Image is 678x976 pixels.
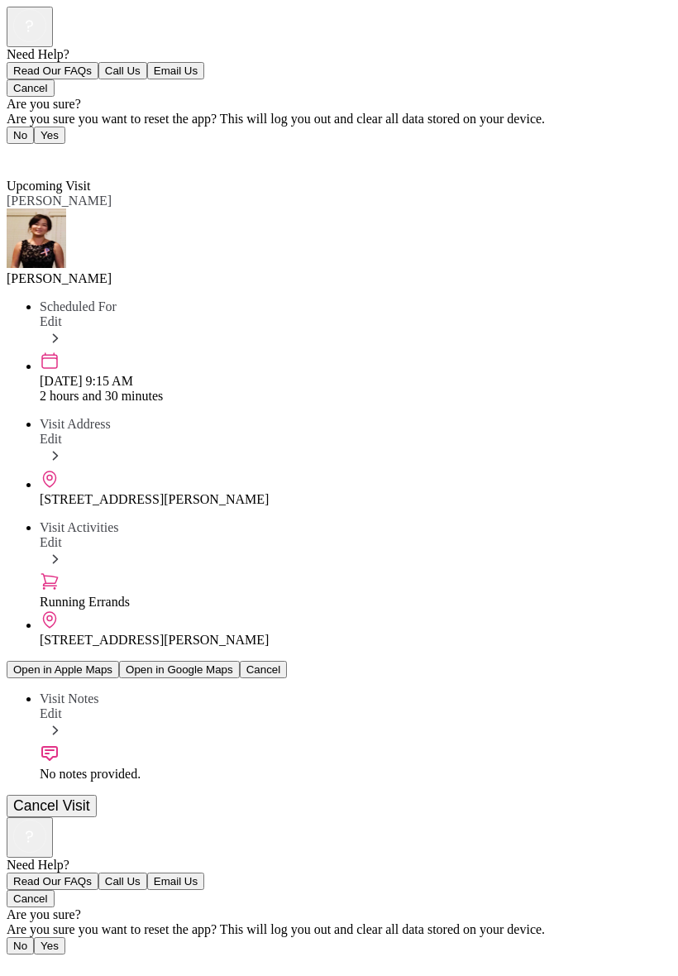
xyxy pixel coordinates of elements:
[17,959,44,974] span: Back
[40,432,62,446] span: Edit
[7,149,44,163] a: Back
[7,959,44,974] a: Back
[7,271,671,286] div: [PERSON_NAME]
[7,127,34,144] button: No
[40,535,62,549] span: Edit
[34,127,65,144] button: Yes
[7,208,66,268] img: avatar
[40,633,671,648] div: [STREET_ADDRESS][PERSON_NAME]
[7,62,98,79] button: Read Our FAQs
[98,873,147,890] button: Call Us
[7,858,671,873] div: Need Help?
[7,922,671,937] div: Are you sure you want to reset the app? This will log you out and clear all data stored on your d...
[7,907,671,922] div: Are you sure?
[119,661,240,678] button: Open in Google Maps
[147,62,204,79] button: Email Us
[40,389,671,404] div: 2 hours and 30 minutes
[240,661,288,678] button: Cancel
[40,767,671,782] div: No notes provided.
[98,62,147,79] button: Call Us
[40,374,671,389] div: [DATE] 9:15 AM
[40,492,671,507] div: [STREET_ADDRESS][PERSON_NAME]
[40,417,111,431] span: Visit Address
[40,314,62,328] span: Edit
[7,47,671,62] div: Need Help?
[7,873,98,890] button: Read Our FAQs
[7,937,34,954] button: No
[7,795,97,817] button: Cancel Visit
[7,194,112,208] span: [PERSON_NAME]
[17,149,44,163] span: Back
[7,112,671,127] div: Are you sure you want to reset the app? This will log you out and clear all data stored on your d...
[7,890,55,907] button: Cancel
[40,520,118,534] span: Visit Activities
[40,691,98,706] span: Visit Notes
[40,706,62,720] span: Edit
[147,873,204,890] button: Email Us
[7,179,90,193] span: Upcoming Visit
[40,595,671,610] div: Running Errands
[7,661,119,678] button: Open in Apple Maps
[7,97,671,112] div: Are you sure?
[7,79,55,97] button: Cancel
[34,937,65,954] button: Yes
[40,299,117,313] span: Scheduled For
